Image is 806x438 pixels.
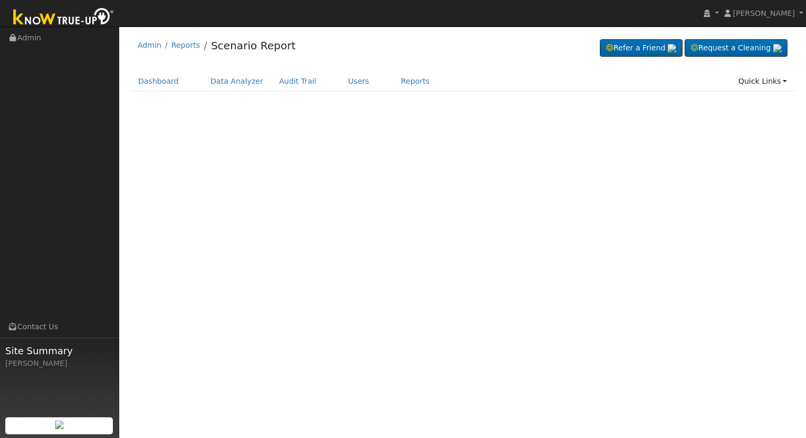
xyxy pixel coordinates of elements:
[733,9,795,17] span: [PERSON_NAME]
[171,41,200,49] a: Reports
[668,44,676,52] img: retrieve
[5,344,113,358] span: Site Summary
[8,6,119,30] img: Know True-Up
[393,72,438,91] a: Reports
[138,41,162,49] a: Admin
[685,39,787,57] a: Request a Cleaning
[773,44,782,52] img: retrieve
[202,72,271,91] a: Data Analyzer
[130,72,187,91] a: Dashboard
[55,421,64,429] img: retrieve
[5,358,113,369] div: [PERSON_NAME]
[600,39,683,57] a: Refer a Friend
[730,72,795,91] a: Quick Links
[340,72,377,91] a: Users
[271,72,324,91] a: Audit Trail
[211,39,296,52] a: Scenario Report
